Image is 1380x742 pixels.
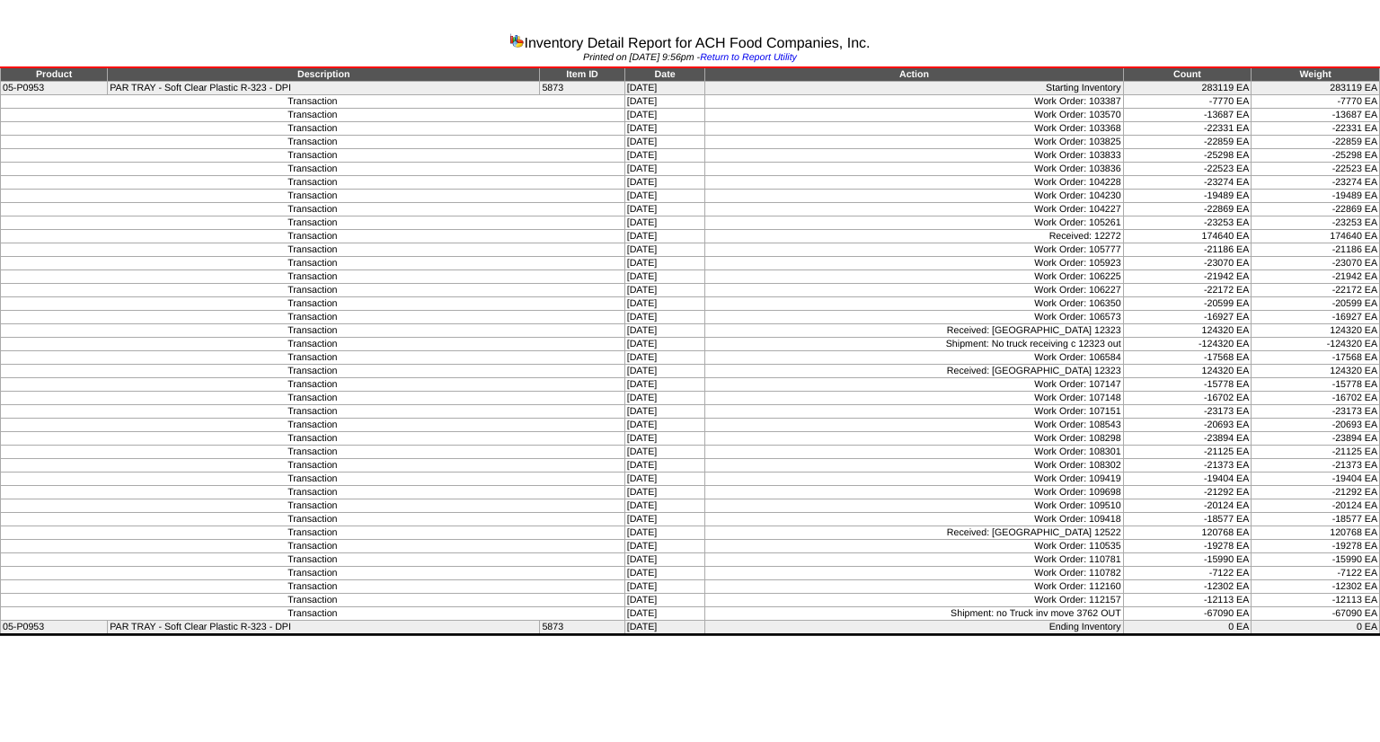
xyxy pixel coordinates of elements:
[624,607,705,621] td: [DATE]
[1252,499,1380,513] td: -20124 EA
[1,473,625,486] td: Transaction
[1123,176,1252,190] td: -23274 EA
[705,82,1123,95] td: Starting Inventory
[1252,257,1380,270] td: -23070 EA
[1123,122,1252,136] td: -22331 EA
[705,311,1123,324] td: Work Order: 106573
[1,203,625,216] td: Transaction
[1,163,625,176] td: Transaction
[624,122,705,136] td: [DATE]
[705,594,1123,607] td: Work Order: 112157
[624,540,705,553] td: [DATE]
[705,499,1123,513] td: Work Order: 109510
[624,486,705,499] td: [DATE]
[705,405,1123,419] td: Work Order: 107151
[1252,122,1380,136] td: -22331 EA
[624,553,705,567] td: [DATE]
[1252,553,1380,567] td: -15990 EA
[1,553,625,567] td: Transaction
[705,95,1123,109] td: Work Order: 103387
[705,338,1123,351] td: Shipment: No truck receiving c 12323 out
[108,82,540,95] td: PAR TRAY - Soft Clear Plastic R-323 - DPI
[1123,243,1252,257] td: -21186 EA
[1123,351,1252,365] td: -17568 EA
[705,526,1123,540] td: Received: [GEOGRAPHIC_DATA] 12522
[705,270,1123,284] td: Work Order: 106225
[1,311,625,324] td: Transaction
[705,580,1123,594] td: Work Order: 112160
[1252,594,1380,607] td: -12113 EA
[624,203,705,216] td: [DATE]
[1252,567,1380,580] td: -7122 EA
[705,297,1123,311] td: Work Order: 106350
[1,446,625,459] td: Transaction
[1,149,625,163] td: Transaction
[705,351,1123,365] td: Work Order: 106584
[624,270,705,284] td: [DATE]
[1,109,625,122] td: Transaction
[1252,607,1380,621] td: -67090 EA
[1123,446,1252,459] td: -21125 EA
[1252,486,1380,499] td: -21292 EA
[1,594,625,607] td: Transaction
[1123,526,1252,540] td: 120768 EA
[1252,446,1380,459] td: -21125 EA
[1123,392,1252,405] td: -16702 EA
[705,553,1123,567] td: Work Order: 110781
[1,621,108,635] td: 05-P0953
[624,499,705,513] td: [DATE]
[705,540,1123,553] td: Work Order: 110535
[624,459,705,473] td: [DATE]
[1252,216,1380,230] td: -23253 EA
[1,405,625,419] td: Transaction
[1123,163,1252,176] td: -22523 EA
[1,580,625,594] td: Transaction
[1252,459,1380,473] td: -21373 EA
[624,392,705,405] td: [DATE]
[624,109,705,122] td: [DATE]
[1123,270,1252,284] td: -21942 EA
[624,297,705,311] td: [DATE]
[624,176,705,190] td: [DATE]
[1252,540,1380,553] td: -19278 EA
[1,365,625,378] td: Transaction
[1123,513,1252,526] td: -18577 EA
[705,284,1123,297] td: Work Order: 106227
[705,230,1123,243] td: Received: 12272
[1123,365,1252,378] td: 124320 EA
[624,338,705,351] td: [DATE]
[1123,432,1252,446] td: -23894 EA
[1,82,108,95] td: 05-P0953
[624,311,705,324] td: [DATE]
[1,567,625,580] td: Transaction
[1123,297,1252,311] td: -20599 EA
[705,122,1123,136] td: Work Order: 103368
[1123,540,1252,553] td: -19278 EA
[705,446,1123,459] td: Work Order: 108301
[1252,392,1380,405] td: -16702 EA
[1123,109,1252,122] td: -13687 EA
[1252,338,1380,351] td: -124320 EA
[705,190,1123,203] td: Work Order: 104230
[624,284,705,297] td: [DATE]
[1123,216,1252,230] td: -23253 EA
[1123,419,1252,432] td: -20693 EA
[1,122,625,136] td: Transaction
[705,149,1123,163] td: Work Order: 103833
[1252,82,1380,95] td: 283119 EA
[509,33,524,48] img: graph.gif
[1252,284,1380,297] td: -22172 EA
[1123,203,1252,216] td: -22869 EA
[1123,499,1252,513] td: -20124 EA
[1123,607,1252,621] td: -67090 EA
[705,513,1123,526] td: Work Order: 109418
[1,486,625,499] td: Transaction
[624,580,705,594] td: [DATE]
[1123,459,1252,473] td: -21373 EA
[1252,243,1380,257] td: -21186 EA
[1,216,625,230] td: Transaction
[1123,311,1252,324] td: -16927 EA
[624,513,705,526] td: [DATE]
[624,216,705,230] td: [DATE]
[1252,513,1380,526] td: -18577 EA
